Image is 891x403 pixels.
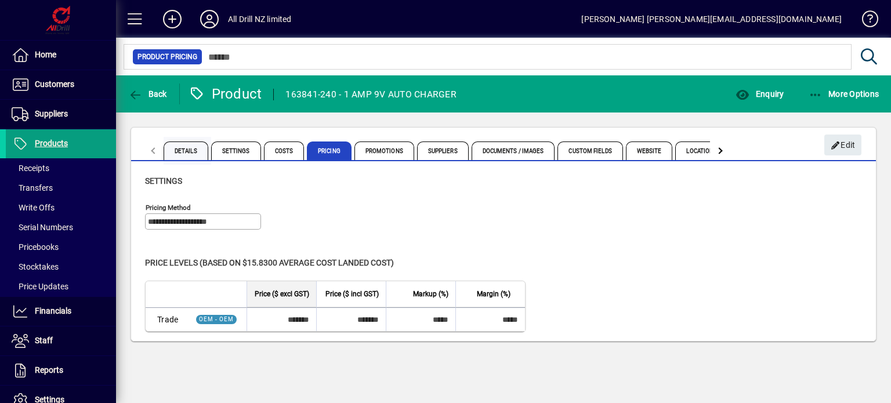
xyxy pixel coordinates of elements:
[35,139,68,148] span: Products
[146,204,191,212] mat-label: Pricing method
[116,83,180,104] app-page-header-button: Back
[6,178,116,198] a: Transfers
[6,277,116,296] a: Price Updates
[325,288,379,300] span: Price ($ incl GST)
[189,85,262,103] div: Product
[12,164,49,173] span: Receipts
[413,288,448,300] span: Markup (%)
[733,83,787,104] button: Enquiry
[6,100,116,129] a: Suppliers
[557,141,622,160] span: Custom Fields
[12,242,59,252] span: Pricebooks
[824,135,861,155] button: Edit
[199,316,234,322] span: OEM - OEM
[809,89,879,99] span: More Options
[137,51,197,63] span: Product Pricing
[417,141,469,160] span: Suppliers
[6,356,116,385] a: Reports
[211,141,261,160] span: Settings
[12,262,59,271] span: Stocktakes
[264,141,305,160] span: Costs
[128,89,167,99] span: Back
[6,217,116,237] a: Serial Numbers
[853,2,876,40] a: Knowledge Base
[6,326,116,355] a: Staff
[125,83,170,104] button: Back
[307,141,352,160] span: Pricing
[255,288,309,300] span: Price ($ excl GST)
[154,9,191,30] button: Add
[12,223,73,232] span: Serial Numbers
[736,89,784,99] span: Enquiry
[228,10,292,28] div: All Drill NZ limited
[35,79,74,89] span: Customers
[146,307,186,331] td: Trade
[12,183,53,193] span: Transfers
[145,176,182,186] span: Settings
[12,282,68,291] span: Price Updates
[581,10,842,28] div: [PERSON_NAME] [PERSON_NAME][EMAIL_ADDRESS][DOMAIN_NAME]
[35,336,53,345] span: Staff
[6,297,116,326] a: Financials
[191,9,228,30] button: Profile
[164,141,208,160] span: Details
[6,257,116,277] a: Stocktakes
[145,258,394,267] span: Price levels (based on $15.8300 Average cost landed cost)
[354,141,414,160] span: Promotions
[12,203,55,212] span: Write Offs
[6,237,116,257] a: Pricebooks
[285,85,457,104] div: 163841-240 - 1 AMP 9V AUTO CHARGER
[6,158,116,178] a: Receipts
[831,136,856,155] span: Edit
[675,141,728,160] span: Locations
[35,50,56,59] span: Home
[626,141,673,160] span: Website
[6,70,116,99] a: Customers
[806,83,882,104] button: More Options
[35,365,63,375] span: Reports
[477,288,510,300] span: Margin (%)
[472,141,555,160] span: Documents / Images
[6,41,116,70] a: Home
[6,198,116,217] a: Write Offs
[35,109,68,118] span: Suppliers
[35,306,71,315] span: Financials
